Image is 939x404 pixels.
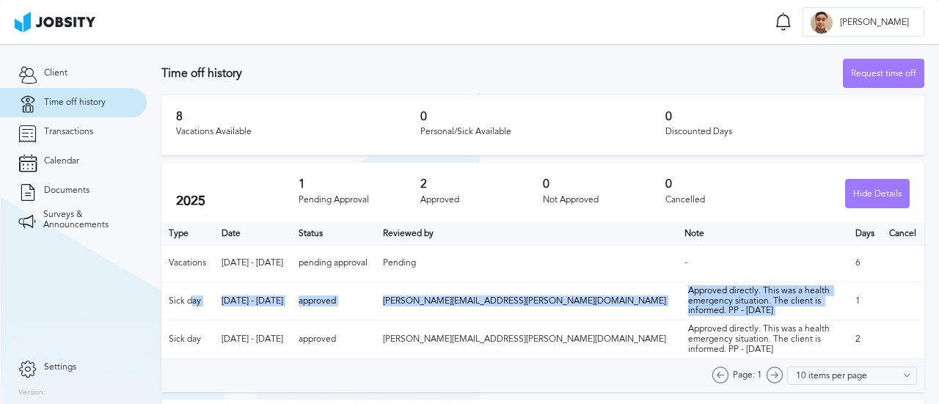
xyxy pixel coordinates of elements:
span: Time off history [44,98,106,108]
label: Version: [18,389,45,397]
div: Not Approved [543,195,665,205]
span: [PERSON_NAME][EMAIL_ADDRESS][PERSON_NAME][DOMAIN_NAME] [383,295,666,306]
h3: 0 [665,177,788,191]
span: Pending [383,257,416,268]
td: pending approval [291,245,376,282]
div: Request time off [844,59,924,89]
td: 6 [848,245,883,282]
span: Client [44,68,67,78]
h3: 8 [176,110,420,123]
div: Approved [420,195,543,205]
div: Hide Details [846,180,909,209]
div: Personal/Sick Available [420,127,665,137]
h2: 2025 [176,194,299,209]
span: [PERSON_NAME] [833,18,916,28]
div: Cancelled [665,195,788,205]
td: Vacations [161,245,214,282]
h3: 0 [543,177,665,191]
div: Pending Approval [299,195,421,205]
img: ab4bad089aa723f57921c736e9817d99.png [15,12,95,32]
th: Days [848,223,883,245]
div: Approved directly. This was a health emergency situation. The client is informed. PP - [DATE] [688,286,835,316]
td: [DATE] - [DATE] [214,245,291,282]
td: [DATE] - [DATE] [214,282,291,320]
th: Type [161,223,214,245]
h3: Time off history [161,67,843,80]
h3: 1 [299,177,421,191]
div: Approved directly. This was a health emergency situation. The client is informed. PP - [DATE] [688,324,835,354]
th: Toggle SortBy [376,223,677,245]
h3: 0 [420,110,665,123]
td: approved [291,320,376,359]
span: - [684,257,687,268]
span: Calendar [44,156,79,166]
td: 2 [848,320,883,359]
button: Request time off [843,59,924,88]
td: [DATE] - [DATE] [214,320,291,359]
div: Discounted Days [665,127,910,137]
th: Cancel [882,223,924,245]
span: Settings [44,362,76,372]
span: Transactions [44,127,93,137]
span: Surveys & Announcements [43,210,128,230]
div: J [811,12,833,34]
th: Toggle SortBy [677,223,848,245]
button: J[PERSON_NAME] [803,7,924,37]
th: Toggle SortBy [291,223,376,245]
h3: 0 [665,110,910,123]
h3: 2 [420,177,543,191]
span: [PERSON_NAME][EMAIL_ADDRESS][PERSON_NAME][DOMAIN_NAME] [383,334,666,344]
th: Toggle SortBy [214,223,291,245]
td: 1 [848,282,883,320]
span: Documents [44,186,89,196]
td: Sick day [161,282,214,320]
button: Hide Details [845,179,910,208]
td: approved [291,282,376,320]
div: Vacations Available [176,127,420,137]
span: Page: 1 [733,370,762,381]
td: Sick day [161,320,214,359]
